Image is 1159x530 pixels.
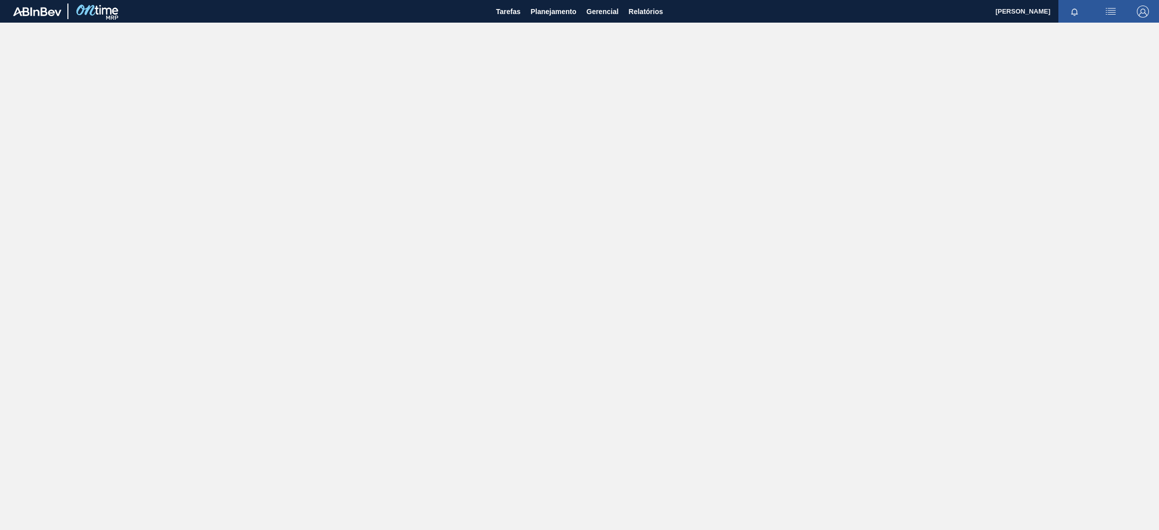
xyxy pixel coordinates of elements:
span: Tarefas [496,6,521,18]
span: Gerencial [587,6,619,18]
img: userActions [1105,6,1117,18]
span: Planejamento [531,6,576,18]
img: TNhmsLtSVTkK8tSr43FrP2fwEKptu5GPRR3wAAAABJRU5ErkJggg== [13,7,61,16]
img: Logout [1137,6,1149,18]
button: Notificações [1058,5,1091,19]
span: Relatórios [629,6,663,18]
